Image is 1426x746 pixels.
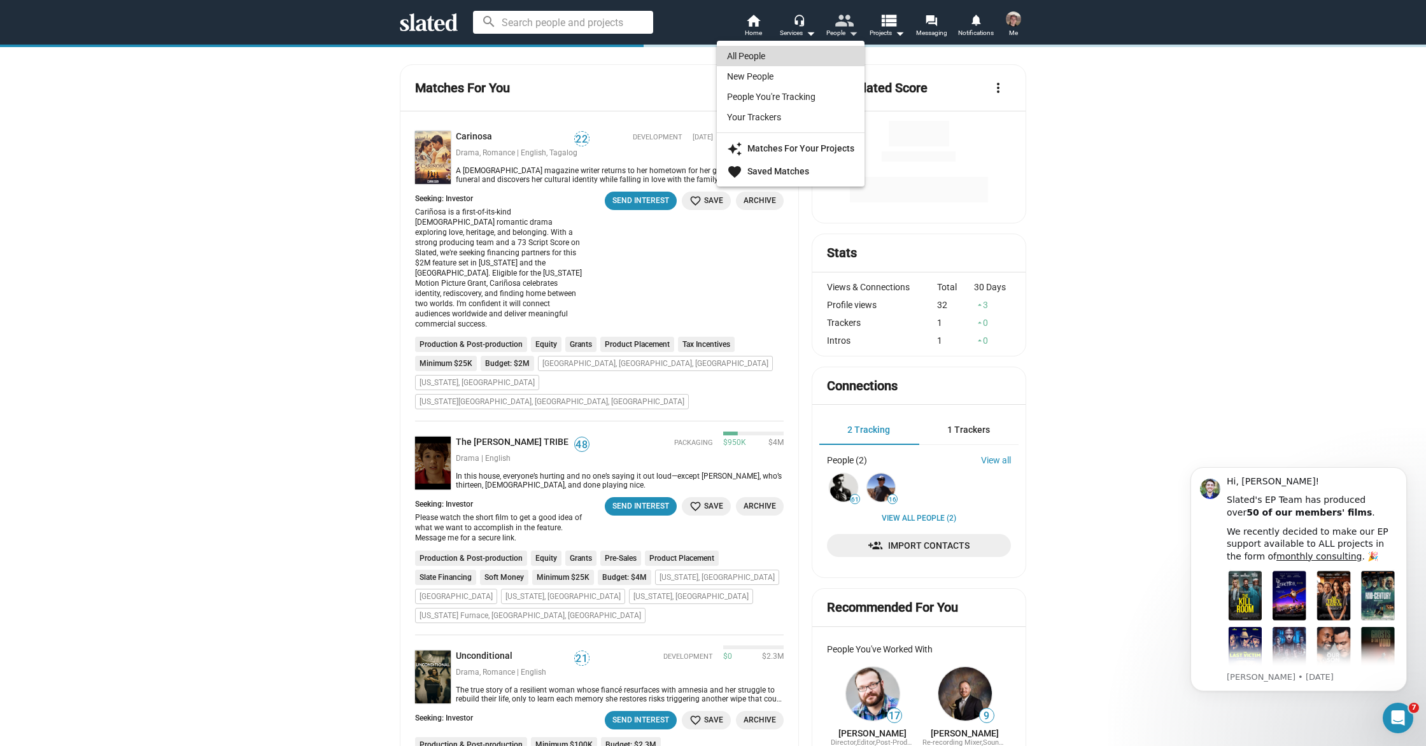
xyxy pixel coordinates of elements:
[827,377,898,395] mat-card-title: Connections
[531,551,561,566] li: Equity
[723,438,746,448] span: $950K
[879,11,898,29] mat-icon: view_list
[605,711,677,729] button: Send Interest
[793,14,805,25] mat-icon: headset_mic
[846,667,900,721] img: Joel Petrie
[827,599,958,616] mat-card-title: Recommended For You
[958,25,994,41] span: Notifications
[415,714,473,724] div: Seeking: Investor
[827,318,938,328] div: Trackers
[837,534,1001,557] span: Import Contacts
[838,728,907,738] a: [PERSON_NAME]
[803,25,818,41] mat-icon: arrow_drop_down
[501,589,625,604] li: [US_STATE], [GEOGRAPHIC_DATA]
[415,131,451,184] img: Carinosa
[456,651,518,663] a: Unconditional
[689,500,723,513] span: Save
[674,439,713,448] span: Packaging
[605,192,677,210] button: Send Interest
[975,336,984,345] mat-icon: arrow_drop_up
[456,454,589,464] div: Drama | English
[937,282,974,292] div: Total
[693,133,713,143] time: [DATE]
[629,589,753,604] li: [US_STATE], [GEOGRAPHIC_DATA]
[689,194,723,208] span: Save
[827,534,1011,557] a: Import Contacts
[415,551,527,566] li: Production & Post-production
[827,244,857,262] mat-card-title: Stats
[870,25,905,41] span: Projects
[415,500,593,510] div: Seeking: Investor
[605,497,677,516] button: Send Interest
[723,652,732,662] span: $0
[827,455,867,465] div: People (2)
[633,133,682,143] span: Development
[820,13,865,41] button: People
[415,437,451,489] img: The PARKER TRIBE
[974,318,1011,328] div: 0
[682,497,731,516] button: Save
[731,13,775,41] a: Home
[480,570,528,585] li: Soft Money
[645,551,719,566] li: Product Placement
[947,425,990,435] span: 1 Trackers
[415,356,477,371] li: Minimum $25K
[925,14,937,26] mat-icon: forum
[975,300,984,309] mat-icon: arrow_drop_up
[456,148,589,158] div: Drama, Romance | English, Tagalog
[865,13,909,41] button: Projects
[775,13,820,41] button: Services
[689,195,702,207] mat-icon: favorite_border
[689,714,702,726] mat-icon: favorite_border
[415,394,689,409] li: [US_STATE][GEOGRAPHIC_DATA], [GEOGRAPHIC_DATA], [GEOGRAPHIC_DATA]
[600,551,641,566] li: Pre-Sales
[970,13,982,25] mat-icon: notifications
[827,80,928,97] mat-card-title: Your Slated Score
[827,644,1011,654] div: People You've Worked With
[1383,703,1413,733] iframe: Intercom live chat
[954,13,998,41] a: Notifications
[415,337,527,352] li: Production & Post-production
[991,80,1006,95] mat-icon: more_vert
[763,438,784,448] span: $4M
[655,570,779,585] li: [US_STATE], [GEOGRAPHIC_DATA]
[481,356,534,371] li: Budget: $2M
[909,13,954,41] a: Messaging
[663,652,713,662] span: Development
[744,714,776,727] span: Archive
[981,455,1011,465] a: View all
[847,425,890,435] span: 2 Tracking
[451,686,784,703] div: The true story of a resilient woman whose fiancé resurfaces with amnesia and her struggle to rebu...
[575,133,589,146] span: 22
[451,166,784,184] div: A Filipino-American magazine writer returns to her hometown for her grandmother's funeral and dis...
[882,514,956,524] a: View all People (2)
[736,497,784,516] button: Archive
[678,337,735,352] li: Tax Incentives
[415,570,476,585] li: Slate Financing
[415,194,593,204] div: Seeking: Investor
[538,356,773,371] li: [GEOGRAPHIC_DATA], [GEOGRAPHIC_DATA], [GEOGRAPHIC_DATA]
[937,335,974,346] div: 1
[565,551,597,566] li: Grants
[682,192,731,210] button: Save
[931,728,999,738] a: [PERSON_NAME]
[887,710,901,722] span: 17
[689,714,723,727] span: Save
[827,282,938,292] div: Views & Connections
[1409,703,1419,713] span: 7
[888,496,897,503] span: 16
[736,711,784,729] button: Archive
[763,132,784,143] span: $2M
[682,711,731,729] button: Save
[456,437,574,449] a: The [PERSON_NAME] TRIBE
[612,194,669,208] div: Send Interest
[456,131,497,143] a: Carinosa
